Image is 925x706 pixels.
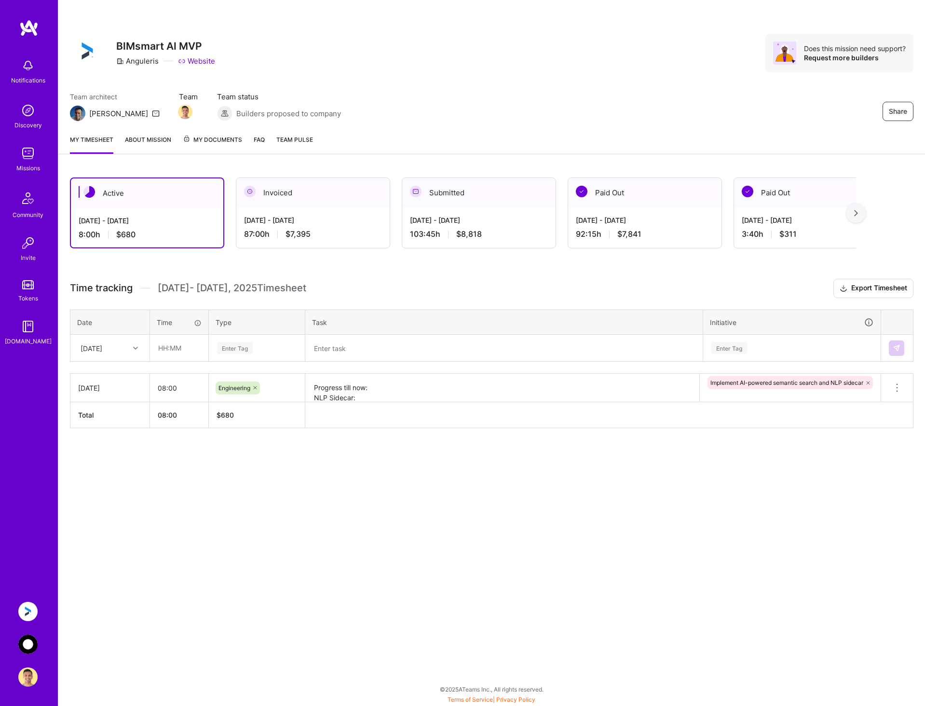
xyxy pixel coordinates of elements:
[236,109,341,119] span: Builders proposed to company
[893,344,900,352] img: Submit
[83,186,95,198] img: Active
[217,92,341,102] span: Team status
[179,104,191,120] a: Team Member Avatar
[217,411,234,419] span: $ 680
[244,215,382,225] div: [DATE] - [DATE]
[18,293,38,303] div: Tokens
[217,106,232,121] img: Builders proposed to company
[854,210,858,217] img: right
[58,677,925,701] div: © 2025 ATeams Inc., All rights reserved.
[70,92,160,102] span: Team architect
[152,109,160,117] i: icon Mail
[448,696,493,703] a: Terms of Service
[18,56,38,75] img: bell
[773,41,796,65] img: Avatar
[81,343,102,353] div: [DATE]
[150,375,208,401] input: HH:MM
[13,210,43,220] div: Community
[568,178,721,207] div: Paid Out
[70,135,113,154] a: My timesheet
[79,230,216,240] div: 8:00 h
[286,229,311,239] span: $7,395
[402,178,556,207] div: Submitted
[742,215,880,225] div: [DATE] - [DATE]
[21,253,36,263] div: Invite
[209,310,305,335] th: Type
[840,284,847,294] i: icon Download
[11,75,45,85] div: Notifications
[410,215,548,225] div: [DATE] - [DATE]
[254,135,265,154] a: FAQ
[116,40,215,52] h3: BIMsmart AI MVP
[179,92,198,102] span: Team
[5,336,52,346] div: [DOMAIN_NAME]
[150,402,209,428] th: 08:00
[410,229,548,239] div: 103:45 h
[70,402,150,428] th: Total
[79,216,216,226] div: [DATE] - [DATE]
[236,178,390,207] div: Invoiced
[78,383,142,393] div: [DATE]
[158,282,306,294] span: [DATE] - [DATE] , 2025 Timesheet
[456,229,482,239] span: $8,818
[804,53,906,62] div: Request more builders
[18,667,38,687] img: User Avatar
[70,282,133,294] span: Time tracking
[71,178,223,208] div: Active
[276,135,313,154] a: Team Pulse
[448,696,535,703] span: |
[710,379,863,386] span: Implement AI-powered semantic search and NLP sidecar
[157,317,202,327] div: Time
[617,229,641,239] span: $7,841
[16,667,40,687] a: User Avatar
[150,335,208,361] input: HH:MM
[576,229,714,239] div: 92:15 h
[16,187,40,210] img: Community
[18,101,38,120] img: discovery
[183,135,242,145] span: My Documents
[883,102,913,121] button: Share
[410,186,422,197] img: Submitted
[496,696,535,703] a: Privacy Policy
[14,120,42,130] div: Discovery
[116,230,136,240] span: $680
[183,135,242,154] a: My Documents
[18,144,38,163] img: teamwork
[70,106,85,121] img: Team Architect
[70,34,105,68] img: Company Logo
[18,233,38,253] img: Invite
[178,105,192,119] img: Team Member Avatar
[244,229,382,239] div: 87:00 h
[19,19,39,37] img: logo
[133,346,138,351] i: icon Chevron
[576,186,587,197] img: Paid Out
[18,635,38,654] img: AnyTeam: Team for AI-Powered Sales Platform
[742,229,880,239] div: 3:40 h
[218,384,250,392] span: Engineering
[276,136,313,143] span: Team Pulse
[306,375,698,401] textarea: Progress till now: NLP Sidecar: Implemented the UI for the chat conversation with the user. Added...
[116,57,124,65] i: icon CompanyGray
[22,280,34,289] img: tokens
[217,340,253,355] div: Enter Tag
[742,186,753,197] img: Paid Out
[244,186,256,197] img: Invoiced
[178,56,215,66] a: Website
[710,317,874,328] div: Initiative
[779,229,797,239] span: $311
[116,56,159,66] div: Anguleris
[305,310,703,335] th: Task
[18,602,38,621] img: Anguleris: BIMsmart AI MVP
[16,602,40,621] a: Anguleris: BIMsmart AI MVP
[833,279,913,298] button: Export Timesheet
[89,109,148,119] div: [PERSON_NAME]
[576,215,714,225] div: [DATE] - [DATE]
[16,635,40,654] a: AnyTeam: Team for AI-Powered Sales Platform
[804,44,906,53] div: Does this mission need support?
[889,107,907,116] span: Share
[16,163,40,173] div: Missions
[734,178,887,207] div: Paid Out
[711,340,747,355] div: Enter Tag
[18,317,38,336] img: guide book
[70,310,150,335] th: Date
